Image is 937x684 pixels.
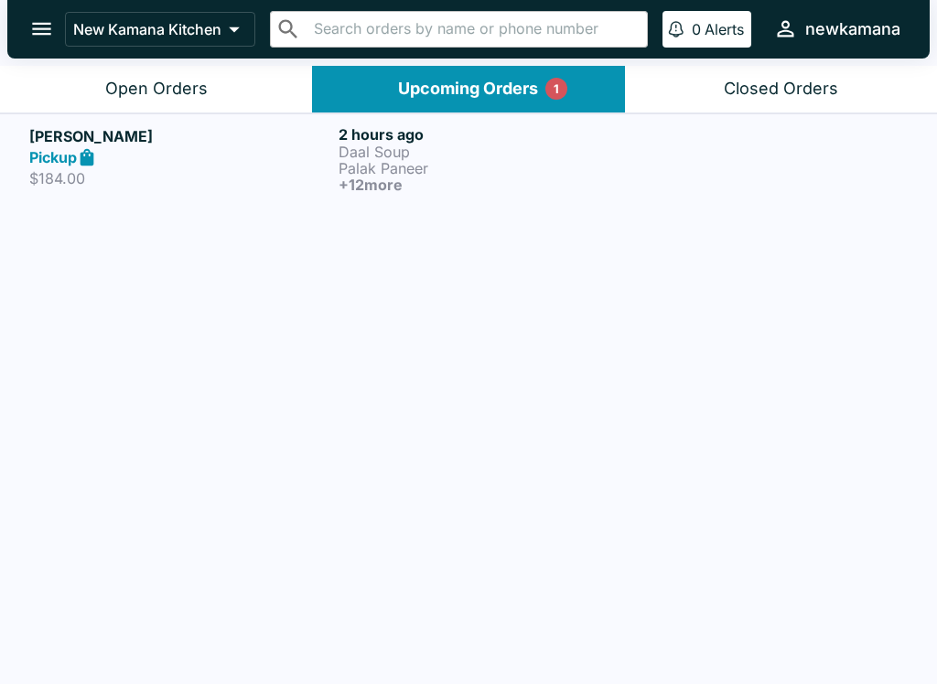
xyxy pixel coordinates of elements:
[308,16,640,42] input: Search orders by name or phone number
[73,20,221,38] p: New Kamana Kitchen
[29,169,331,187] p: $184.00
[398,79,538,100] div: Upcoming Orders
[65,12,255,47] button: New Kamana Kitchen
[339,176,641,193] h6: + 12 more
[29,148,77,166] strong: Pickup
[18,5,65,52] button: open drawer
[339,125,641,144] h6: 2 hours ago
[805,18,900,40] div: newkamana
[692,20,701,38] p: 0
[766,9,908,48] button: newkamana
[724,79,838,100] div: Closed Orders
[105,79,208,100] div: Open Orders
[339,144,641,160] p: Daal Soup
[554,80,559,98] p: 1
[705,20,744,38] p: Alerts
[29,125,331,147] h5: [PERSON_NAME]
[339,160,641,176] p: Palak Paneer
